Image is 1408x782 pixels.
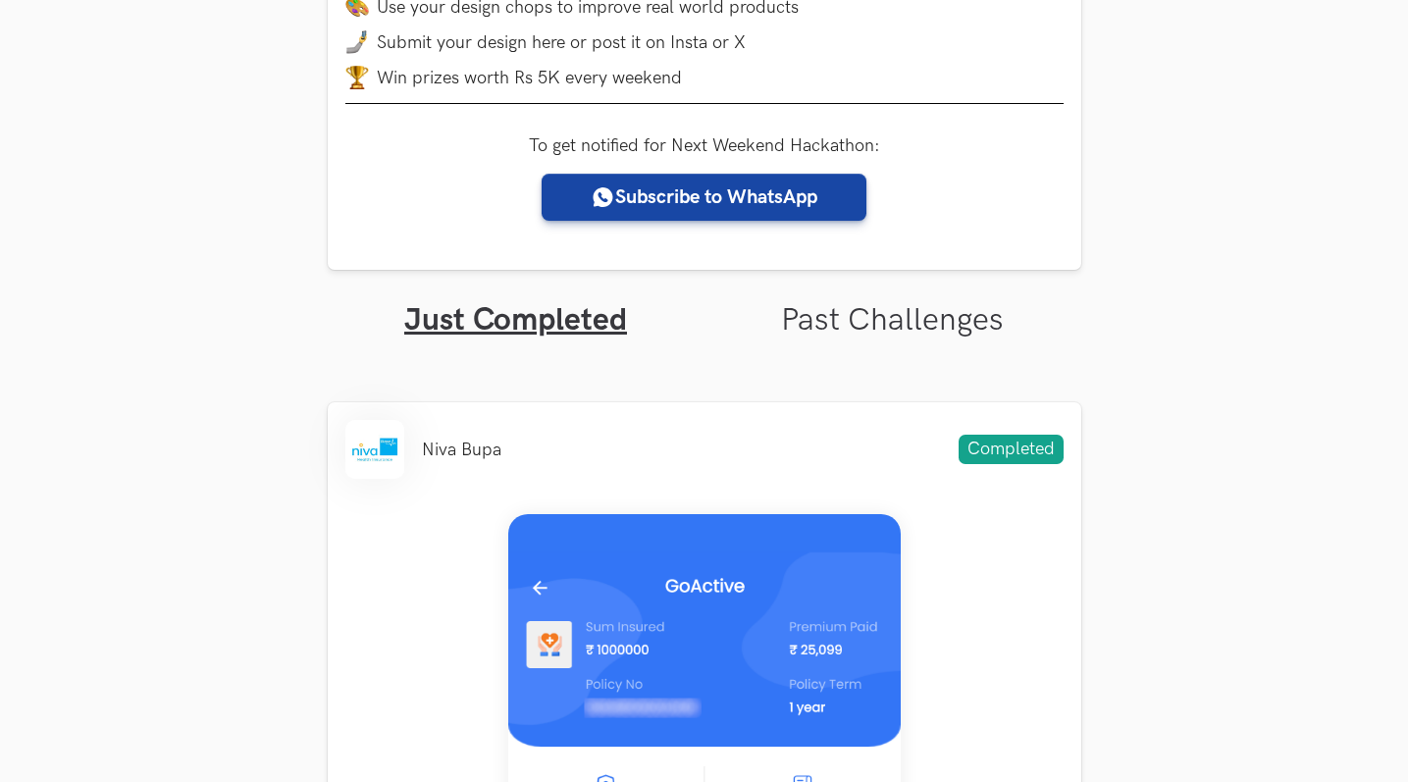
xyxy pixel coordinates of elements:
[404,301,627,339] a: Just Completed
[542,174,866,221] a: Subscribe to WhatsApp
[781,301,1004,339] a: Past Challenges
[422,440,501,460] li: Niva Bupa
[328,270,1081,339] ul: Tabs Interface
[345,30,369,54] img: mobile-in-hand.png
[345,66,369,89] img: trophy.png
[529,135,880,156] label: To get notified for Next Weekend Hackathon:
[377,32,746,53] span: Submit your design here or post it on Insta or X
[345,66,1064,89] li: Win prizes worth Rs 5K every weekend
[959,435,1064,464] span: Completed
